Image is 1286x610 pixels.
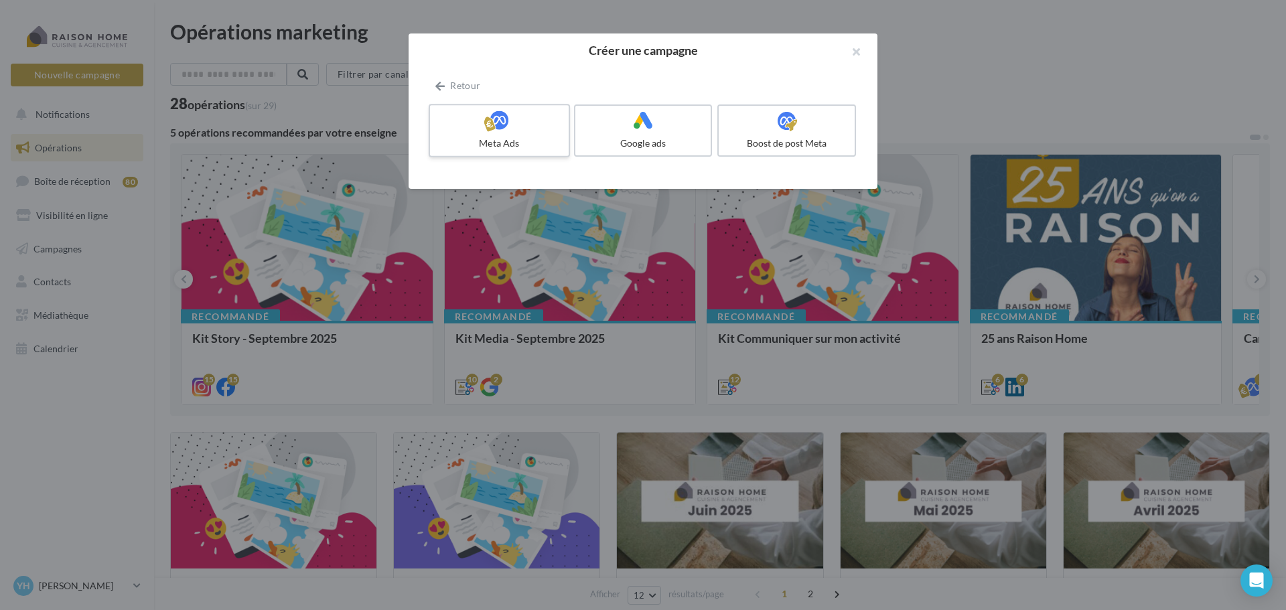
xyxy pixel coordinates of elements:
h2: Créer une campagne [430,44,856,56]
button: Retour [430,78,486,94]
div: Meta Ads [435,137,563,150]
div: Boost de post Meta [724,137,849,150]
div: Google ads [581,137,706,150]
div: Open Intercom Messenger [1240,564,1273,597]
